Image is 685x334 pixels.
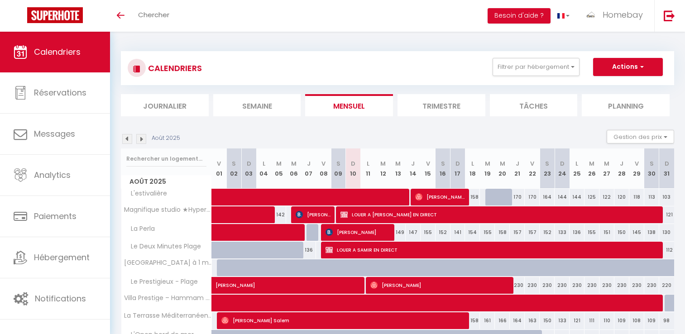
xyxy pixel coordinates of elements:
[593,58,663,76] button: Actions
[525,312,540,329] div: 163
[599,224,614,241] div: 151
[138,10,169,19] span: Chercher
[629,189,644,205] div: 118
[221,312,465,329] span: [PERSON_NAME] Salem
[575,159,578,168] abbr: L
[34,252,90,263] span: Hébergement
[27,7,83,23] img: Super Booking
[540,277,555,294] div: 230
[421,148,436,189] th: 15
[485,159,490,168] abbr: M
[495,224,510,241] div: 158
[659,224,674,241] div: 130
[629,148,644,189] th: 29
[340,206,659,223] span: LOUER A [PERSON_NAME] EN DIRECT
[126,151,206,167] input: Rechercher un logement...
[555,312,570,329] div: 133
[540,224,555,241] div: 152
[555,277,570,294] div: 230
[665,159,669,168] abbr: D
[620,159,623,168] abbr: J
[123,242,203,252] span: Le Deux Minutes Plage
[525,277,540,294] div: 230
[584,277,599,294] div: 230
[510,148,525,189] th: 21
[123,295,213,301] span: Villa Prestige – Hammam & Piscine
[659,277,674,294] div: 220
[226,148,241,189] th: 02
[488,8,551,24] button: Besoin d'aide ?
[629,277,644,294] div: 230
[584,224,599,241] div: 155
[560,159,565,168] abbr: D
[584,148,599,189] th: 26
[589,159,594,168] abbr: M
[614,312,629,329] div: 109
[301,242,316,258] div: 136
[659,312,674,329] div: 98
[213,94,301,116] li: Semaine
[614,189,629,205] div: 120
[495,148,510,189] th: 20
[480,224,495,241] div: 155
[525,189,540,205] div: 170
[291,159,297,168] abbr: M
[146,58,202,78] h3: CALENDRIERS
[326,241,659,258] span: LOUER A SAMIR EN DIRECT
[525,148,540,189] th: 22
[34,128,75,139] span: Messages
[212,277,227,294] a: [PERSON_NAME]
[555,148,570,189] th: 24
[570,189,584,205] div: 144
[614,224,629,241] div: 150
[664,10,675,21] img: logout
[123,259,213,266] span: [GEOGRAPHIC_DATA] à 1 minute a pied
[123,189,169,199] span: L'estivalière
[614,277,629,294] div: 230
[305,94,393,116] li: Mensuel
[455,159,460,168] abbr: D
[307,159,311,168] abbr: J
[271,148,286,189] th: 05
[604,159,609,168] abbr: M
[121,94,209,116] li: Journalier
[490,94,578,116] li: Tâches
[361,148,376,189] th: 11
[495,312,510,329] div: 166
[436,224,450,241] div: 152
[465,148,480,189] th: 18
[121,175,211,188] span: Août 2025
[540,189,555,205] div: 164
[530,159,534,168] abbr: V
[450,224,465,241] div: 141
[406,224,421,241] div: 147
[614,148,629,189] th: 28
[582,94,670,116] li: Planning
[659,242,674,258] div: 112
[555,189,570,205] div: 144
[570,277,584,294] div: 230
[336,159,340,168] abbr: S
[545,159,549,168] abbr: S
[123,312,213,319] span: La Terrasse Méditerranéenne - Piscine
[426,159,430,168] abbr: V
[644,312,659,329] div: 109
[415,188,465,205] span: [PERSON_NAME]
[540,148,555,189] th: 23
[123,224,157,234] span: La Perla
[480,148,495,189] th: 19
[391,224,406,241] div: 149
[301,148,316,189] th: 07
[471,159,474,168] abbr: L
[346,148,361,189] th: 10
[659,189,674,205] div: 103
[629,224,644,241] div: 145
[247,159,251,168] abbr: D
[635,159,639,168] abbr: V
[510,277,525,294] div: 230
[584,312,599,329] div: 111
[406,148,421,189] th: 14
[216,272,424,289] span: [PERSON_NAME]
[123,206,213,213] span: Magnifique studio ★Hypercentre★Trains★Plages 🏖 ☀️ 🏝
[525,224,540,241] div: 157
